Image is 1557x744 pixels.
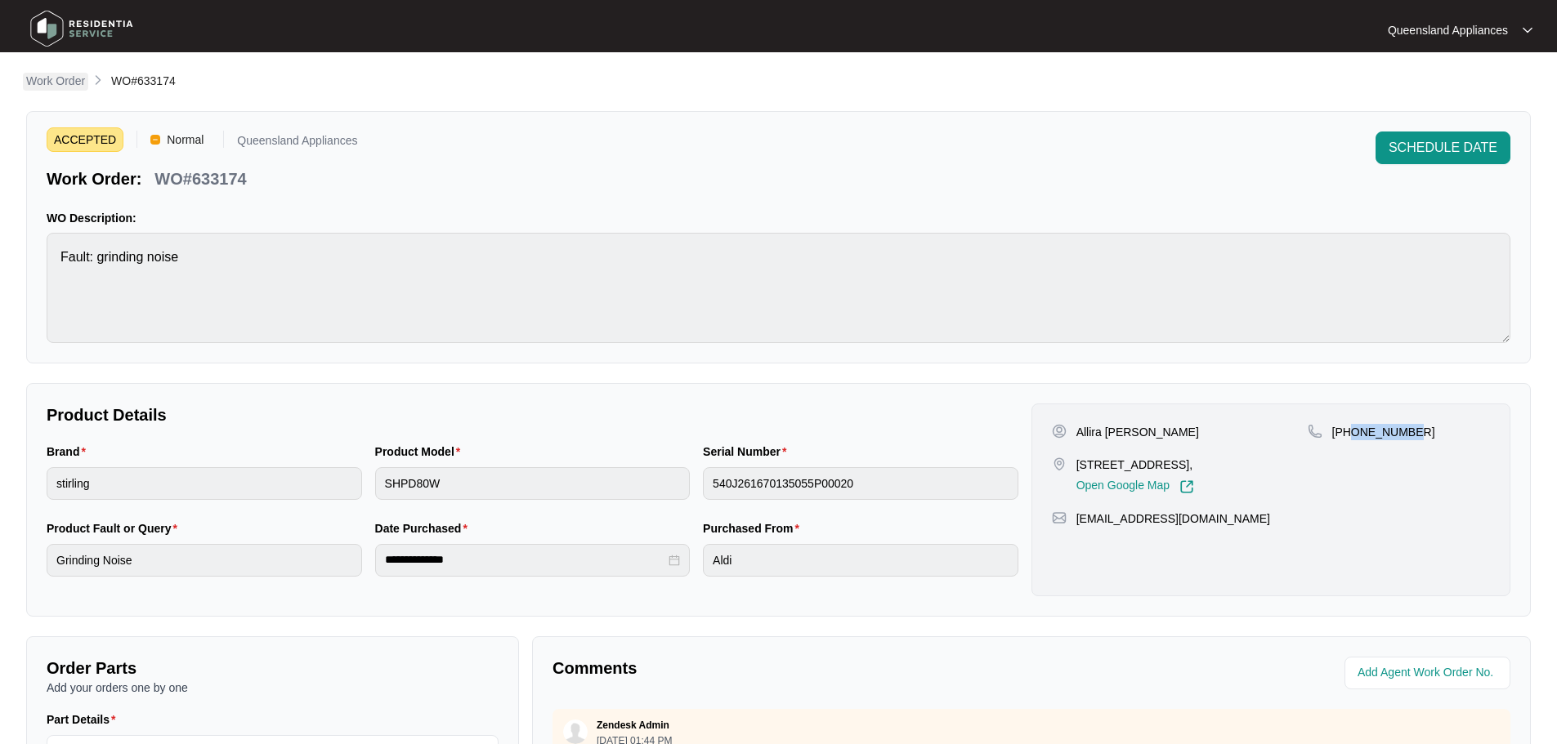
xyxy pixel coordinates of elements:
label: Product Fault or Query [47,520,184,537]
label: Date Purchased [375,520,474,537]
p: [PHONE_NUMBER] [1332,424,1435,440]
p: Order Parts [47,657,499,679]
label: Part Details [47,711,123,728]
label: Product Model [375,443,468,460]
label: Serial Number [703,443,793,460]
span: Normal [160,127,210,152]
p: Queensland Appliances [237,135,357,152]
img: chevron-right [92,74,105,87]
input: Add Agent Work Order No. [1358,663,1501,683]
p: [EMAIL_ADDRESS][DOMAIN_NAME] [1076,510,1270,527]
p: Queensland Appliances [1388,22,1508,38]
img: map-pin [1052,457,1067,471]
input: Date Purchased [385,551,666,568]
label: Brand [47,443,92,460]
p: Zendesk Admin [597,719,669,732]
p: Comments [553,657,1020,679]
input: Brand [47,467,362,500]
img: Vercel Logo [150,135,160,145]
a: Open Google Map [1076,479,1194,494]
p: WO#633174 [154,167,246,190]
img: map-pin [1052,510,1067,525]
p: Work Order [26,73,85,89]
img: map-pin [1308,424,1322,439]
input: Product Model [375,467,691,500]
a: Work Order [23,73,88,91]
p: [STREET_ADDRESS], [1076,457,1194,473]
input: Product Fault or Query [47,544,362,577]
p: WO Description: [47,210,1510,226]
p: Allira [PERSON_NAME] [1076,424,1199,440]
input: Purchased From [703,544,1018,577]
span: WO#633174 [111,74,176,87]
img: dropdown arrow [1523,26,1532,34]
input: Serial Number [703,467,1018,500]
img: user-pin [1052,424,1067,439]
p: Add your orders one by one [47,679,499,696]
label: Purchased From [703,520,806,537]
textarea: Fault: grinding noise [47,233,1510,343]
p: Work Order: [47,167,141,190]
img: residentia service logo [25,4,139,53]
span: SCHEDULE DATE [1389,138,1497,158]
span: ACCEPTED [47,127,123,152]
p: Product Details [47,403,1018,426]
img: user.svg [563,719,588,744]
button: SCHEDULE DATE [1376,131,1510,164]
img: Link-External [1179,479,1194,494]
